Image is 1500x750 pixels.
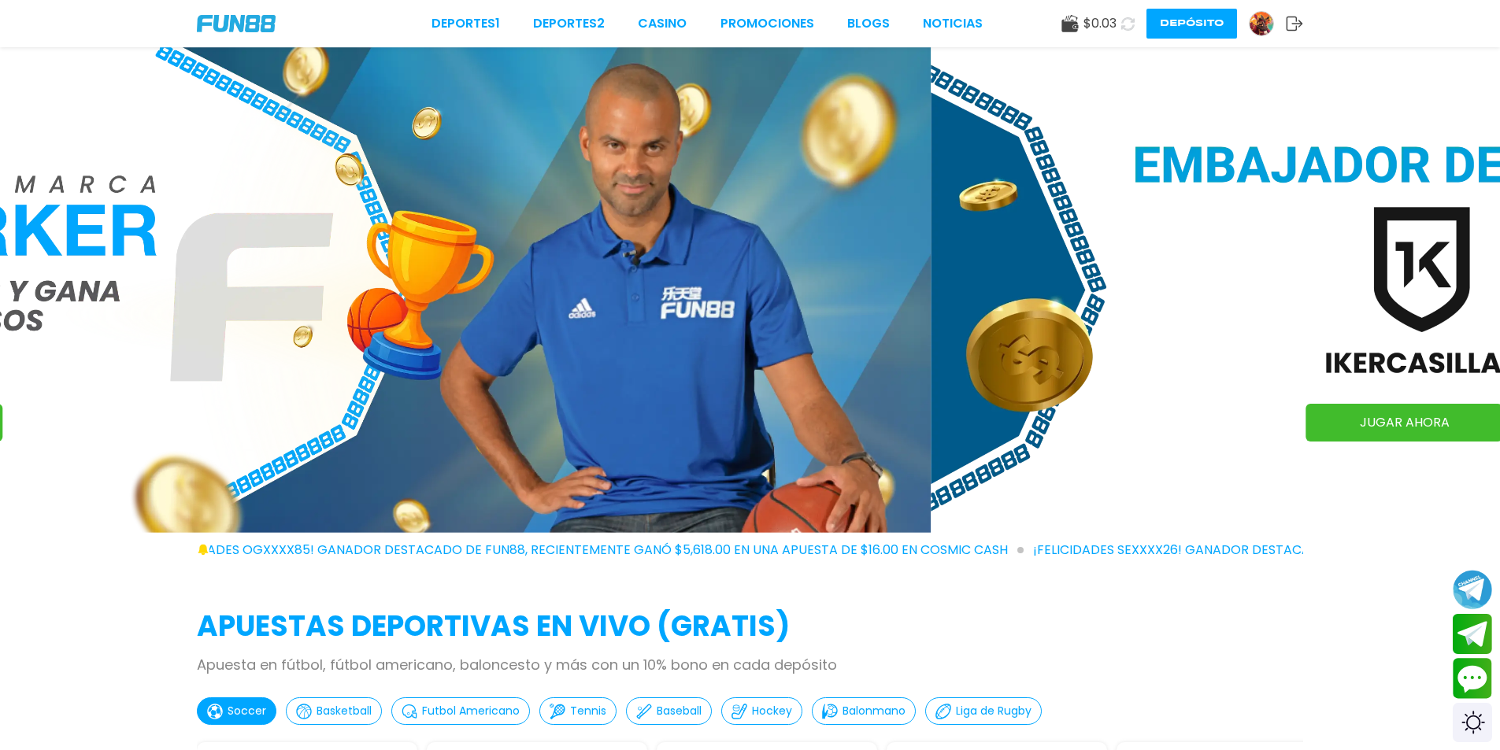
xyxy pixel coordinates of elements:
span: $ 0.03 [1083,14,1117,33]
p: Soccer [228,703,266,719]
span: ¡FELICIDADES ogxxxx85! GANADOR DESTACADO DE FUN88, RECIENTEMENTE GANÓ $5,618.00 EN UNA APUESTA DE... [158,541,1024,560]
button: Depósito [1146,9,1237,39]
button: Join telegram channel [1453,569,1492,610]
p: Tennis [570,703,606,719]
a: Deportes2 [533,14,605,33]
button: Contact customer service [1453,658,1492,699]
h2: APUESTAS DEPORTIVAS EN VIVO (gratis) [197,605,1303,648]
img: Avatar [1250,12,1273,35]
a: BLOGS [847,14,890,33]
p: Liga de Rugby [956,703,1031,719]
a: Deportes1 [431,14,500,33]
button: Join telegram [1453,614,1492,655]
button: Balonmano [812,697,916,725]
div: Switch theme [1453,703,1492,742]
a: CASINO [638,14,687,33]
a: NOTICIAS [923,14,983,33]
button: Liga de Rugby [925,697,1042,725]
button: Futbol Americano [391,697,530,725]
img: Company Logo [197,15,276,32]
a: Promociones [720,14,814,33]
p: Balonmano [843,703,906,719]
p: Basketball [317,703,372,719]
p: Hockey [752,703,792,719]
p: Apuesta en fútbol, fútbol americano, baloncesto y más con un 10% bono en cada depósito [197,654,1303,675]
p: Futbol Americano [422,703,520,719]
button: Soccer [197,697,276,725]
a: Avatar [1249,11,1286,36]
button: Baseball [626,697,712,725]
button: Tennis [539,697,617,725]
button: Hockey [721,697,802,725]
p: Baseball [657,703,702,719]
button: Basketball [286,697,382,725]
